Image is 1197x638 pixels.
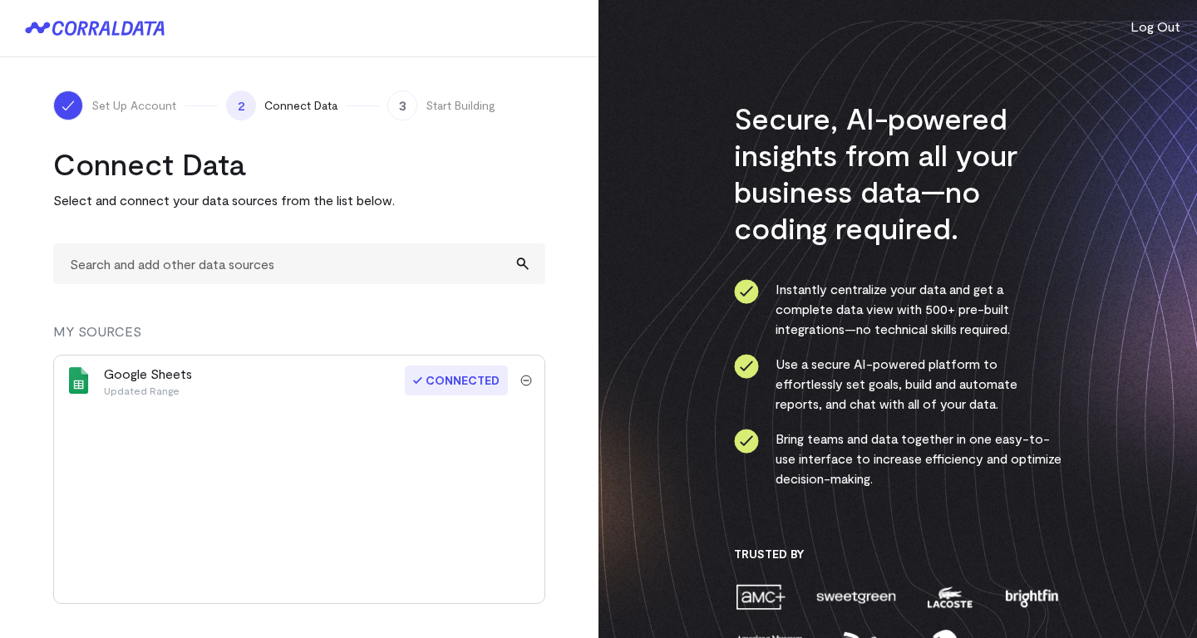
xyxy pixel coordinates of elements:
[53,145,545,182] h2: Connect Data
[734,100,1062,246] h3: Secure, AI-powered insights from all your business data—no coding required.
[104,384,192,397] p: Updated Range
[734,429,1062,488] li: Bring teams and data together in one easy-to-use interface to increase efficiency and optimize de...
[104,364,192,397] div: Google Sheets
[53,243,545,284] input: Search and add other data sources
[91,97,176,114] span: Set Up Account
[387,91,417,120] span: 3
[925,582,974,611] img: lacoste-7a6b0538.png
[734,547,1062,562] h3: Trusted By
[734,582,787,611] img: amc-0b11a8f1.png
[734,279,759,304] img: ico-check-circle-4b19435c.svg
[66,367,92,394] img: google_sheets-5a4bad8e.svg
[815,582,898,611] img: sweetgreen-1d1fb32c.png
[1130,17,1180,37] button: Log Out
[264,97,337,114] span: Connect Data
[53,190,545,210] p: Select and connect your data sources from the list below.
[426,97,495,114] span: Start Building
[60,97,76,114] img: ico-check-white-5ff98cb1.svg
[734,279,1062,339] li: Instantly centralize your data and get a complete data view with 500+ pre-built integrations—no t...
[405,366,508,395] span: Connected
[734,354,1062,414] li: Use a secure AI-powered platform to effortlessly set goals, build and automate reports, and chat ...
[226,91,256,120] span: 2
[734,429,759,454] img: ico-check-circle-4b19435c.svg
[520,375,532,386] img: trash-40e54a27.svg
[1002,582,1062,611] img: brightfin-a251e171.png
[734,354,759,379] img: ico-check-circle-4b19435c.svg
[53,321,545,355] div: MY SOURCES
